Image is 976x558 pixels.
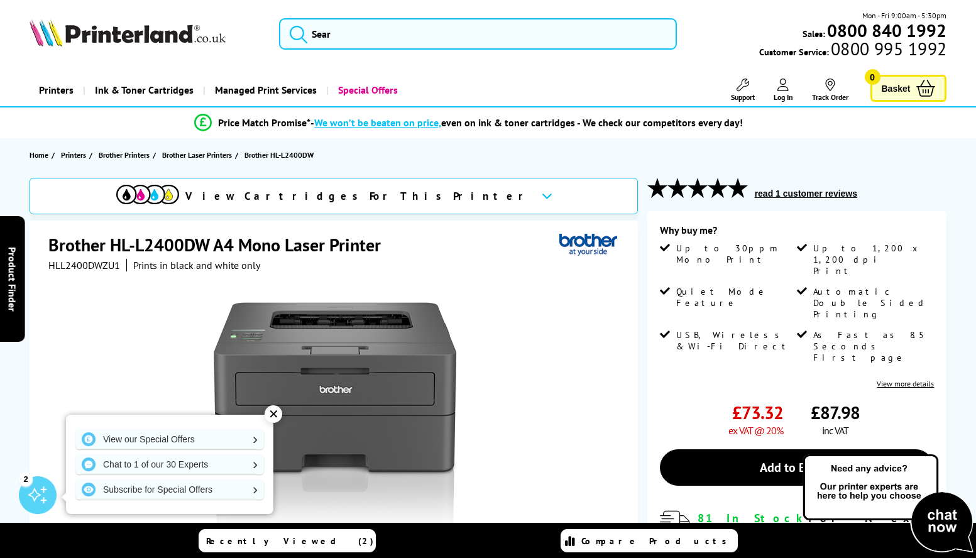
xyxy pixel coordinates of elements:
[75,479,264,500] a: Subscribe for Special Offers
[218,116,310,129] span: Price Match Promise*
[199,529,376,552] a: Recently Viewed (2)
[6,112,931,134] li: modal_Promise
[862,9,946,21] span: Mon - Fri 9:00am - 5:30pm
[314,116,441,129] span: We won’t be beaten on price,
[30,19,226,46] img: Printerland Logo
[698,511,935,540] div: for Next Day Delivery
[326,74,407,106] a: Special Offers
[827,19,946,42] b: 0800 840 1992
[774,92,793,102] span: Log In
[825,25,946,36] a: 0800 840 1992
[774,79,793,102] a: Log In
[865,69,880,85] span: 0
[676,243,794,265] span: Up to 30ppm Mono Print
[759,43,946,58] span: Customer Service:
[803,28,825,40] span: Sales:
[75,454,264,474] a: Chat to 1 of our 30 Experts
[559,233,617,256] img: Brother
[822,424,848,437] span: inc VAT
[751,188,861,199] button: read 1 customer reviews
[676,329,794,352] span: USB, Wireless & Wi-Fi Direct
[812,79,848,102] a: Track Order
[676,286,794,309] span: Quiet Mode Feature
[561,529,738,552] a: Compare Products
[61,148,86,161] span: Printers
[206,535,374,547] span: Recently Viewed (2)
[811,401,860,424] span: £87.98
[728,424,783,437] span: ex VAT @ 20%
[30,148,52,161] a: Home
[30,148,48,161] span: Home
[660,449,935,486] a: Add to Basket
[99,148,153,161] a: Brother Printers
[30,74,83,106] a: Printers
[731,79,755,102] a: Support
[310,116,743,129] div: - even on ink & toner cartridges - We check our competitors every day!
[75,429,264,449] a: View our Special Offers
[83,74,203,106] a: Ink & Toner Cartridges
[244,148,317,161] a: Brother HL-L2400DW
[48,233,393,256] h1: Brother HL-L2400DW A4 Mono Laser Printer
[48,259,120,271] span: HLL2400DWZU1
[800,452,976,555] img: Open Live Chat window
[133,259,260,271] i: Prints in black and white only
[6,247,19,312] span: Product Finder
[732,401,783,424] span: £73.32
[829,43,946,55] span: 0800 995 1992
[813,243,931,276] span: Up to 1,200 x 1,200 dpi Print
[813,286,931,320] span: Automatic Double Sided Printing
[660,224,935,243] div: Why buy me?
[877,379,934,388] a: View more details
[185,189,531,203] span: View Cartridges For This Printer
[813,329,931,363] span: As Fast as 8.5 Seconds First page
[244,148,314,161] span: Brother HL-L2400DW
[19,472,33,486] div: 2
[279,18,677,50] input: Sear
[581,535,733,547] span: Compare Products
[265,405,282,423] div: ✕
[731,92,755,102] span: Support
[162,148,235,161] a: Brother Laser Printers
[212,297,458,543] img: Brother HL-L2400DW
[30,19,263,49] a: Printerland Logo
[116,185,179,204] img: View Cartridges
[61,148,89,161] a: Printers
[203,74,326,106] a: Managed Print Services
[95,74,194,106] span: Ink & Toner Cartridges
[698,511,808,525] span: 81 In Stock
[99,148,150,161] span: Brother Printers
[162,148,232,161] span: Brother Laser Printers
[870,75,947,102] a: Basket 0
[882,80,911,97] span: Basket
